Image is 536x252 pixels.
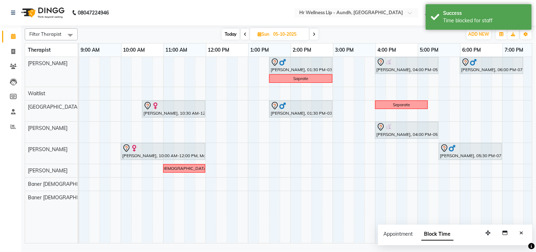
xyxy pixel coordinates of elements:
[270,102,332,116] div: [PERSON_NAME], 01:30 PM-03:00 PM, Massage 60 Min
[376,58,438,73] div: [PERSON_NAME], 04:00 PM-05:30 PM, Swedish Massage with Wintergreen, Bayleaf & Clove 60 Min
[376,45,398,55] a: 4:00 PM
[334,45,356,55] a: 3:00 PM
[291,45,313,55] a: 2:00 PM
[503,45,525,55] a: 7:00 PM
[222,29,240,40] span: Today
[28,125,67,131] span: [PERSON_NAME]
[393,102,410,108] div: Separate
[384,231,413,237] span: Appointment
[294,75,308,82] div: Saprate
[160,165,208,172] div: [DEMOGRAPHIC_DATA]
[249,45,271,55] a: 1:00 PM
[271,29,306,40] input: 2025-10-05
[443,10,526,17] div: Success
[517,228,527,239] button: Close
[28,167,67,174] span: [PERSON_NAME]
[122,144,205,159] div: [PERSON_NAME], 10:00 AM-12:00 PM, Massage 90 Min
[28,90,45,97] span: Waitlist
[122,45,147,55] a: 10:00 AM
[28,104,79,110] span: [GEOGRAPHIC_DATA]
[376,123,438,138] div: [PERSON_NAME], 04:00 PM-05:30 PM, Swedish Massage with Wintergreen, Bayleaf & Clove 60 Min
[79,45,102,55] a: 9:00 AM
[461,58,523,73] div: [PERSON_NAME], 06:00 PM-07:30 PM, Massage 60 Min
[443,17,526,24] div: Time blocked for staff
[422,228,454,241] span: Block Time
[18,3,66,23] img: logo
[469,31,489,37] span: ADD NEW
[28,146,67,153] span: [PERSON_NAME]
[206,45,231,55] a: 12:00 PM
[78,3,109,23] b: 08047224946
[256,31,271,37] span: Sun
[28,181,98,187] span: Baner [DEMOGRAPHIC_DATA]
[418,45,441,55] a: 5:00 PM
[28,60,67,67] span: [PERSON_NAME]
[28,47,51,53] span: Therapist
[143,102,205,116] div: [PERSON_NAME], 10:30 AM-12:00 PM, Swedish Massage with Wintergreen, Bayleaf & Clove 60 Min
[29,31,61,37] span: Filter Therapist
[164,45,189,55] a: 11:00 AM
[270,58,332,73] div: [PERSON_NAME], 01:30 PM-03:00 PM, Massage 60 Min
[28,194,98,201] span: Baner [DEMOGRAPHIC_DATA]
[461,45,483,55] a: 6:00 PM
[440,144,501,159] div: [PERSON_NAME], 05:30 PM-07:00 PM, Swedish Massage with Wintergreen, Bayleaf & Clove 60 Min
[467,29,491,39] button: ADD NEW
